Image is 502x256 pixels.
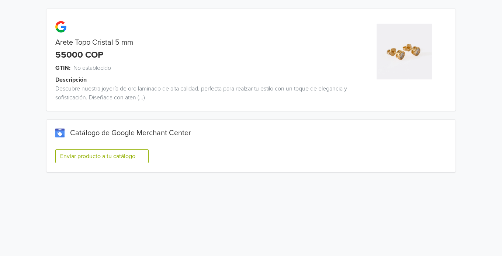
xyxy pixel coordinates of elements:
span: GTIN: [55,64,70,72]
button: Enviar producto a tu catálogo [55,149,149,163]
img: product_image [377,24,432,79]
div: Descripción [55,75,362,84]
div: Arete Topo Cristal 5 mm [46,38,353,47]
div: 55000 COP [55,50,103,61]
div: Catálogo de Google Merchant Center [55,129,447,137]
div: Descubre nuestra joyería de oro laminado de alta calidad, perfecta para realzar tu estilo con un ... [46,84,353,102]
span: No establecido [73,64,111,72]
